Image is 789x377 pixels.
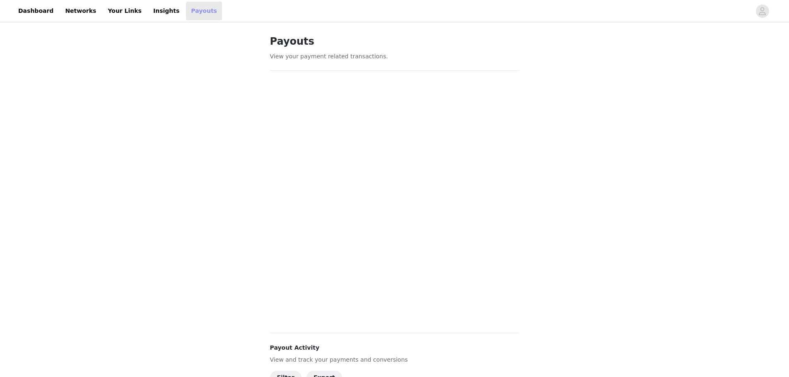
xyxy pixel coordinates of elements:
[758,5,766,18] div: avatar
[148,2,184,20] a: Insights
[270,343,519,352] h4: Payout Activity
[103,2,147,20] a: Your Links
[270,34,519,49] h1: Payouts
[270,52,519,61] p: View your payment related transactions.
[186,2,222,20] a: Payouts
[270,355,519,364] p: View and track your payments and conversions
[60,2,101,20] a: Networks
[13,2,58,20] a: Dashboard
